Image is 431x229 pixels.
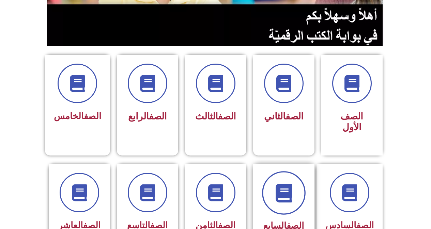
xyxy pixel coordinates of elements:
[54,111,101,121] span: الخامس
[128,111,167,122] span: الرابع
[195,111,236,122] span: الثالث
[264,111,304,122] span: الثاني
[286,111,304,122] a: الصف
[340,111,363,133] span: الصف الأول
[218,111,236,122] a: الصف
[84,111,101,121] a: الصف
[149,111,167,122] a: الصف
